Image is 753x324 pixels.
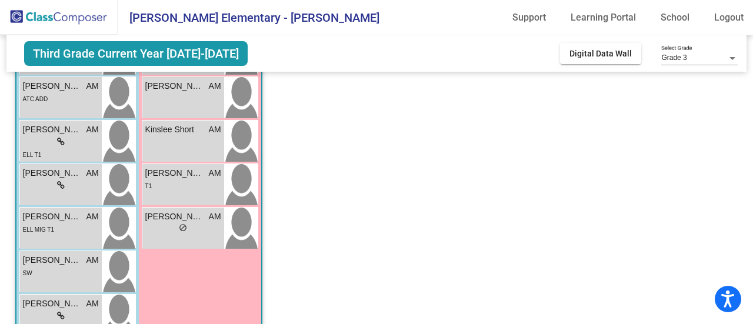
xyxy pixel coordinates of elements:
span: Kinslee Short [145,123,204,136]
a: Logout [705,8,753,27]
span: [PERSON_NAME] [145,167,204,179]
span: AM [86,80,99,92]
span: [PERSON_NAME] [23,80,82,92]
span: AM [86,123,99,136]
span: Grade 3 [661,54,687,62]
span: T1 [145,183,152,189]
span: [PERSON_NAME] [145,80,204,92]
span: AM [86,298,99,310]
span: [PERSON_NAME] Elementary - [PERSON_NAME] [118,8,379,27]
span: AM [209,167,221,179]
span: SW [23,270,32,276]
span: AM [209,80,221,92]
span: do_not_disturb_alt [179,223,187,232]
span: Digital Data Wall [569,49,632,58]
span: AM [86,167,99,179]
span: AM [86,254,99,266]
span: [PERSON_NAME] [23,167,82,179]
span: ATC ADD [23,96,48,102]
span: AM [209,123,221,136]
a: Learning Portal [561,8,645,27]
span: AM [86,211,99,223]
span: [PERSON_NAME] [23,254,82,266]
span: [PERSON_NAME] [23,211,82,223]
a: Support [503,8,555,27]
span: Third Grade Current Year [DATE]-[DATE] [24,41,248,66]
span: AM [209,211,221,223]
span: ELL MIG T1 [23,226,54,233]
span: [PERSON_NAME] [23,298,82,310]
button: Digital Data Wall [560,43,641,64]
span: ELL T1 [23,152,42,158]
span: [PERSON_NAME] [145,211,204,223]
span: [PERSON_NAME] [23,123,82,136]
a: School [651,8,699,27]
